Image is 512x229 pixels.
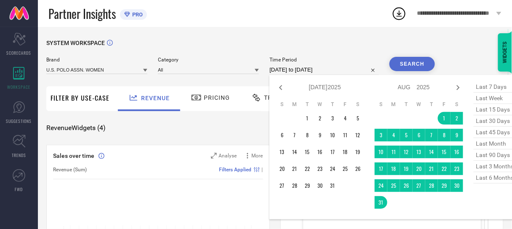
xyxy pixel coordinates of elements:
[400,162,413,175] td: Tue Aug 19 2025
[392,6,407,21] div: Open download list
[387,101,400,108] th: Monday
[301,146,314,158] td: Tue Jul 15 2025
[438,179,451,192] td: Fri Aug 29 2025
[276,179,288,192] td: Sun Jul 27 2025
[413,179,425,192] td: Wed Aug 27 2025
[288,101,301,108] th: Monday
[375,129,387,141] td: Sun Aug 03 2025
[387,146,400,158] td: Mon Aug 11 2025
[352,146,364,158] td: Sat Jul 19 2025
[314,179,326,192] td: Wed Jul 30 2025
[326,129,339,141] td: Thu Jul 10 2025
[352,129,364,141] td: Sat Jul 12 2025
[46,57,147,63] span: Brand
[288,162,301,175] td: Mon Jul 21 2025
[413,146,425,158] td: Wed Aug 13 2025
[130,11,143,18] span: PRO
[252,153,263,159] span: More
[314,146,326,158] td: Wed Jul 16 2025
[6,118,32,124] span: SUGGESTIONS
[12,152,26,158] span: TRENDS
[339,101,352,108] th: Friday
[326,112,339,125] td: Thu Jul 03 2025
[46,40,105,46] span: SYSTEM WORKSPACE
[269,65,379,75] input: Select time period
[352,101,364,108] th: Saturday
[352,162,364,175] td: Sat Jul 26 2025
[375,196,387,209] td: Sun Aug 31 2025
[425,129,438,141] td: Thu Aug 07 2025
[375,179,387,192] td: Sun Aug 24 2025
[451,112,463,125] td: Sat Aug 02 2025
[453,83,463,93] div: Next month
[438,162,451,175] td: Fri Aug 22 2025
[276,129,288,141] td: Sun Jul 06 2025
[451,146,463,158] td: Sat Aug 16 2025
[339,112,352,125] td: Fri Jul 04 2025
[413,129,425,141] td: Wed Aug 06 2025
[276,146,288,158] td: Sun Jul 13 2025
[219,167,252,173] span: Filters Applied
[15,186,23,192] span: FWD
[339,162,352,175] td: Fri Jul 25 2025
[389,57,435,71] button: Search
[326,179,339,192] td: Thu Jul 31 2025
[400,129,413,141] td: Tue Aug 05 2025
[46,124,106,132] span: Revenue Widgets ( 4 )
[53,152,94,159] span: Sales over time
[264,94,290,101] span: Traffic
[400,101,413,108] th: Tuesday
[301,129,314,141] td: Tue Jul 08 2025
[326,146,339,158] td: Thu Jul 17 2025
[288,129,301,141] td: Mon Jul 07 2025
[314,101,326,108] th: Wednesday
[339,129,352,141] td: Fri Jul 11 2025
[438,129,451,141] td: Fri Aug 08 2025
[451,162,463,175] td: Sat Aug 23 2025
[451,179,463,192] td: Sat Aug 30 2025
[425,162,438,175] td: Thu Aug 21 2025
[425,146,438,158] td: Thu Aug 14 2025
[288,179,301,192] td: Mon Jul 28 2025
[301,162,314,175] td: Tue Jul 22 2025
[276,162,288,175] td: Sun Jul 20 2025
[387,129,400,141] td: Mon Aug 04 2025
[301,112,314,125] td: Tue Jul 01 2025
[51,93,109,103] span: Filter By Use-Case
[375,101,387,108] th: Sunday
[301,179,314,192] td: Tue Jul 29 2025
[413,101,425,108] th: Wednesday
[375,162,387,175] td: Sun Aug 17 2025
[269,57,379,63] span: Time Period
[438,146,451,158] td: Fri Aug 15 2025
[352,112,364,125] td: Sat Jul 05 2025
[400,146,413,158] td: Tue Aug 12 2025
[158,57,259,63] span: Category
[438,112,451,125] td: Fri Aug 01 2025
[400,179,413,192] td: Tue Aug 26 2025
[451,101,463,108] th: Saturday
[387,162,400,175] td: Mon Aug 18 2025
[314,129,326,141] td: Wed Jul 09 2025
[141,95,170,101] span: Revenue
[262,167,263,173] span: |
[211,153,217,159] svg: Zoom
[314,162,326,175] td: Wed Jul 23 2025
[387,179,400,192] td: Mon Aug 25 2025
[326,101,339,108] th: Thursday
[301,101,314,108] th: Tuesday
[438,101,451,108] th: Friday
[288,146,301,158] td: Mon Jul 14 2025
[7,50,32,56] span: SCORECARDS
[276,83,286,93] div: Previous month
[8,84,31,90] span: WORKSPACE
[326,162,339,175] td: Thu Jul 24 2025
[204,94,230,101] span: Pricing
[53,167,87,173] span: Revenue (Sum)
[425,179,438,192] td: Thu Aug 28 2025
[48,5,116,22] span: Partner Insights
[375,146,387,158] td: Sun Aug 10 2025
[314,112,326,125] td: Wed Jul 02 2025
[425,101,438,108] th: Thursday
[219,153,237,159] span: Analyse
